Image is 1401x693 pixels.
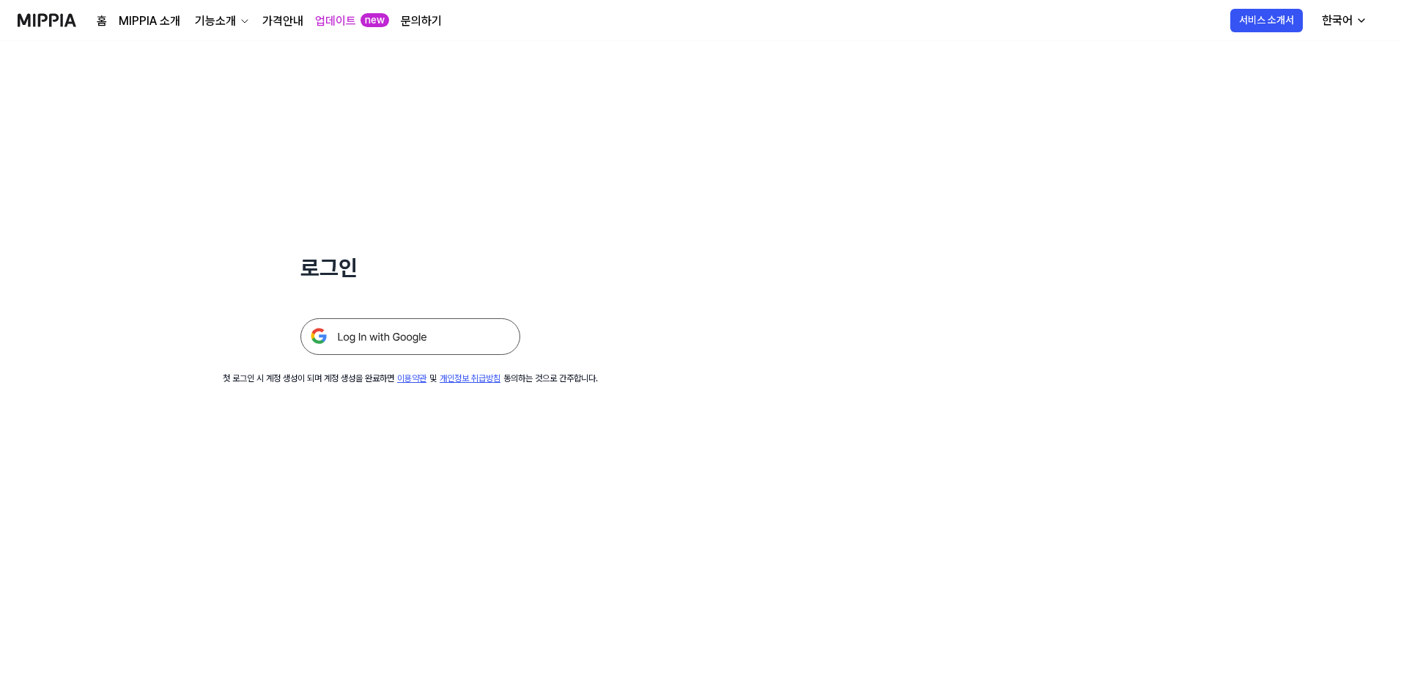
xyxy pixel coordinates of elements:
div: new [361,13,389,28]
a: 문의하기 [401,12,442,30]
a: 이용약관 [397,373,426,384]
div: 한국어 [1319,12,1356,29]
a: 가격안내 [262,12,303,30]
div: 기능소개 [192,12,239,30]
button: 한국어 [1310,6,1376,35]
a: 홈 [97,12,107,30]
a: 개인정보 취급방침 [440,373,500,384]
div: 첫 로그인 시 계정 생성이 되며 계정 생성을 완료하면 및 동의하는 것으로 간주합니다. [223,373,598,385]
button: 기능소개 [192,12,251,30]
h1: 로그인 [300,252,520,283]
a: 업데이트 [315,12,356,30]
img: 구글 로그인 버튼 [300,318,520,355]
button: 서비스 소개서 [1230,9,1303,32]
a: MIPPIA 소개 [119,12,180,30]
